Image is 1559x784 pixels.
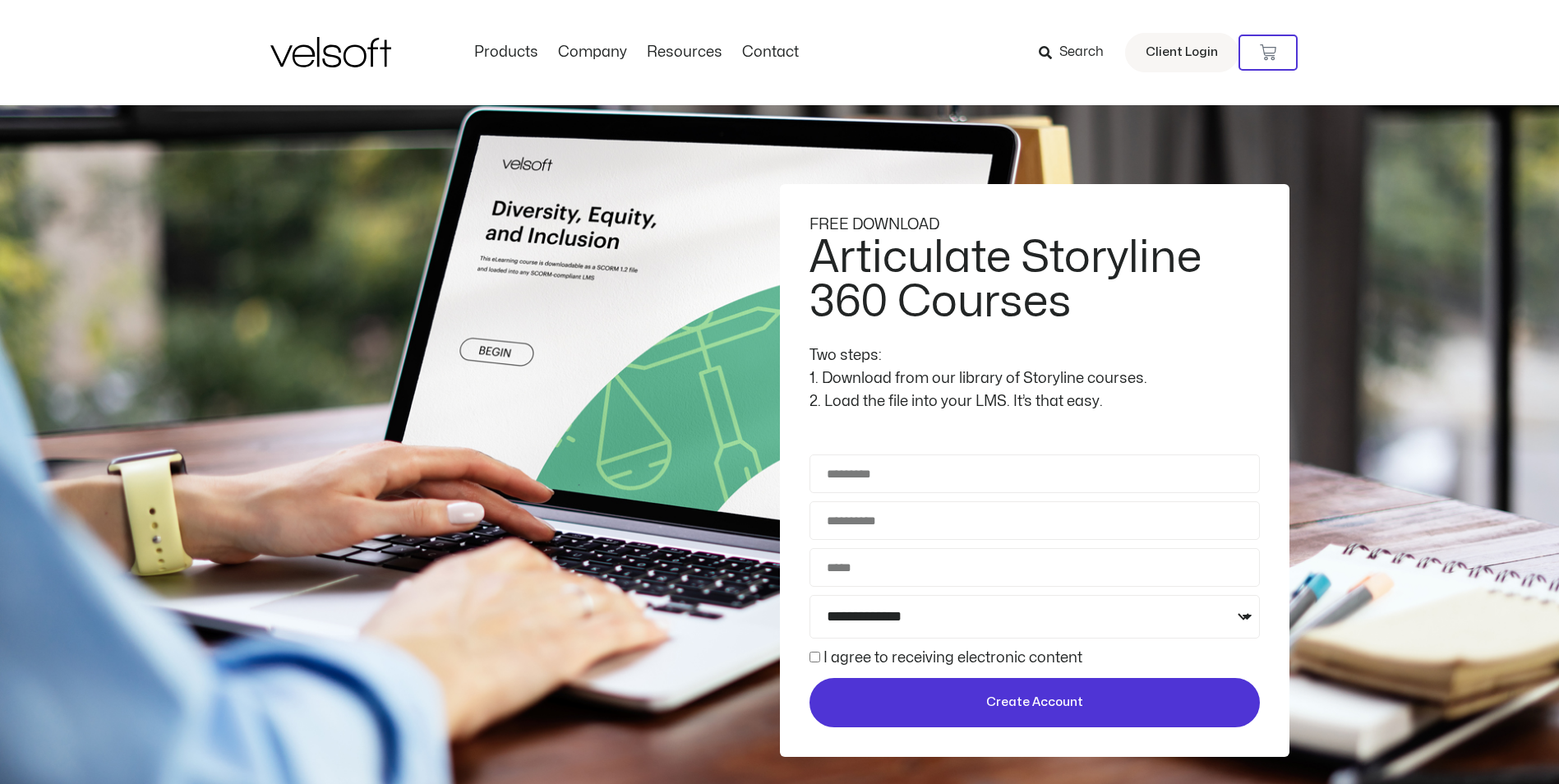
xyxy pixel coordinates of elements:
[464,44,548,62] a: ProductsMenu Toggle
[270,37,391,67] img: Velsoft Training Materials
[809,367,1260,390] div: 1. Download from our library of Storyline courses.
[809,236,1256,325] h2: Articulate Storyline 360 Courses
[1039,39,1115,67] a: Search
[464,44,809,62] nav: Menu
[1146,42,1218,63] span: Client Login
[809,390,1260,413] div: 2. Load the file into your LMS. It’s that easy.
[637,44,732,62] a: ResourcesMenu Toggle
[1059,42,1104,63] span: Search
[548,44,637,62] a: CompanyMenu Toggle
[1125,33,1238,72] a: Client Login
[823,651,1082,665] label: I agree to receiving electronic content
[809,344,1260,367] div: Two steps:
[809,678,1260,727] button: Create Account
[986,693,1083,713] span: Create Account
[809,214,1260,237] div: FREE DOWNLOAD
[732,44,809,62] a: ContactMenu Toggle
